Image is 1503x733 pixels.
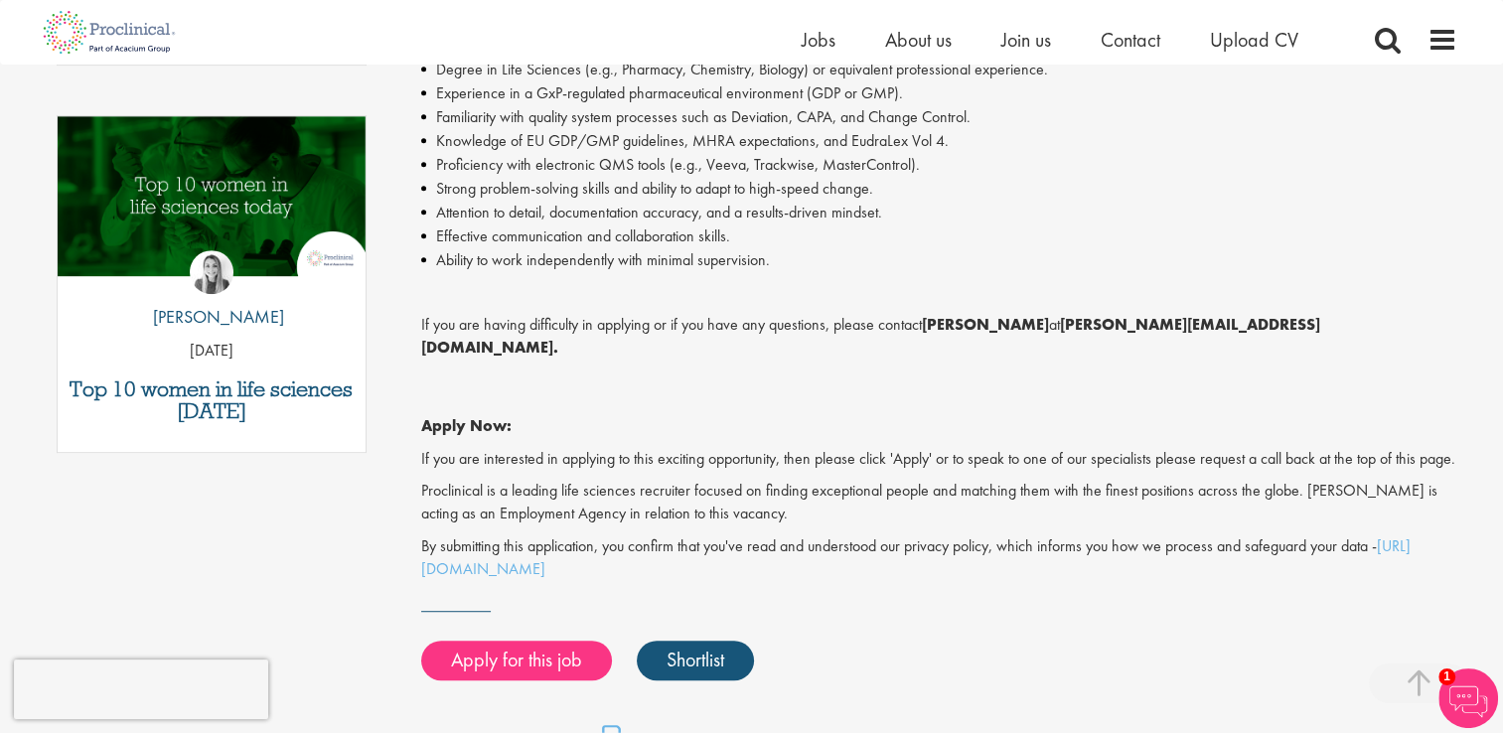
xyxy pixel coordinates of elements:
img: Chatbot [1438,668,1498,728]
li: Attention to detail, documentation accuracy, and a results-driven mindset. [421,201,1457,224]
p: Proclinical is a leading life sciences recruiter focused on finding exceptional people and matchi... [421,480,1457,525]
p: By submitting this application, you confirm that you've read and understood our privacy policy, w... [421,535,1457,581]
li: Degree in Life Sciences (e.g., Pharmacy, Chemistry, Biology) or equivalent professional experience. [421,58,1457,81]
li: Experience in a GxP-regulated pharmaceutical environment (GDP or GMP). [421,81,1457,105]
a: Hannah Burke [PERSON_NAME] [138,250,284,340]
p: If you are interested in applying to this exciting opportunity, then please click 'Apply' or to s... [421,448,1457,471]
span: 1 [1438,668,1455,685]
a: Link to a post [58,116,367,292]
a: Shortlist [637,641,754,680]
a: Join us [1001,27,1051,53]
li: Effective communication and collaboration skills. [421,224,1457,248]
a: Apply for this job [421,641,612,680]
li: Strong problem-solving skills and ability to adapt to high-speed change. [421,177,1457,201]
a: About us [885,27,952,53]
li: Knowledge of EU GDP/GMP guidelines, MHRA expectations, and EudraLex Vol 4. [421,129,1457,153]
strong: [PERSON_NAME] [922,314,1049,335]
a: Contact [1101,27,1160,53]
a: Top 10 women in life sciences [DATE] [68,378,357,422]
strong: Apply Now: [421,415,512,436]
li: Ability to work independently with minimal supervision. [421,248,1457,272]
li: Proficiency with electronic QMS tools (e.g., Veeva, Trackwise, MasterControl). [421,153,1457,177]
p: If you are having difficulty in applying or if you have any questions, please contact at [421,314,1457,360]
iframe: reCAPTCHA [14,660,268,719]
strong: [PERSON_NAME][EMAIL_ADDRESS][DOMAIN_NAME]. [421,314,1320,358]
p: [PERSON_NAME] [138,304,284,330]
img: Top 10 women in life sciences today [58,116,367,276]
a: Upload CV [1210,27,1298,53]
a: [URL][DOMAIN_NAME] [421,535,1411,579]
p: [DATE] [58,340,367,363]
li: Familiarity with quality system processes such as Deviation, CAPA, and Change Control. [421,105,1457,129]
img: Hannah Burke [190,250,233,294]
a: Jobs [802,27,835,53]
